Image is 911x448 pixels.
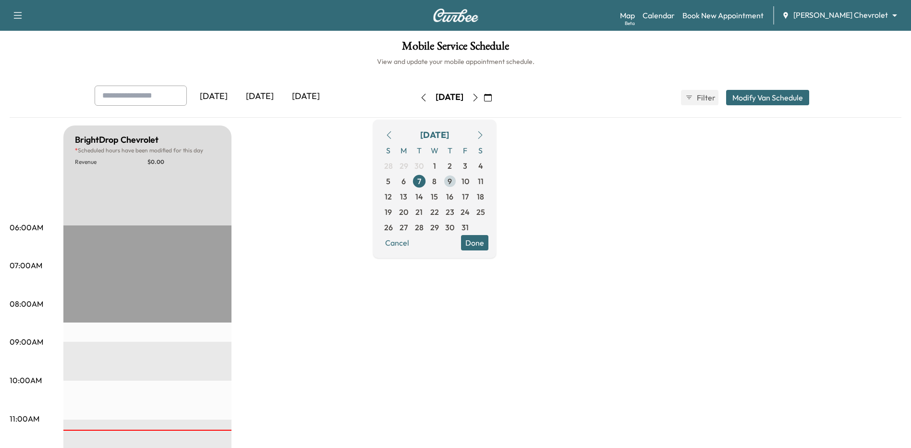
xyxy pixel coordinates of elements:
button: Cancel [381,235,413,250]
span: 31 [462,222,469,233]
div: [DATE] [420,128,449,142]
a: Calendar [643,10,675,21]
span: S [473,143,488,158]
span: 3 [463,160,467,172]
span: Filter [697,92,714,103]
p: Revenue [75,158,147,166]
span: S [381,143,396,158]
span: 30 [445,222,454,233]
span: 27 [400,222,408,233]
span: 2 [448,160,452,172]
a: MapBeta [620,10,635,21]
span: 17 [462,191,469,202]
span: 30 [414,160,424,172]
span: M [396,143,412,158]
span: 24 [461,206,470,218]
span: 10 [462,175,469,187]
div: [DATE] [237,86,283,108]
span: 12 [385,191,392,202]
p: 09:00AM [10,336,43,348]
p: Scheduled hours have been modified for this day [75,147,220,154]
span: 11 [478,175,484,187]
span: T [442,143,458,158]
p: 06:00AM [10,222,43,233]
span: F [458,143,473,158]
span: 22 [430,206,439,218]
p: 07:00AM [10,260,42,271]
span: 4 [478,160,483,172]
span: 9 [448,175,452,187]
span: [PERSON_NAME] Chevrolet [793,10,888,21]
p: $ 0.00 [147,158,220,166]
span: 15 [431,191,438,202]
span: 6 [401,175,406,187]
p: 08:00AM [10,298,43,310]
span: 7 [417,175,421,187]
span: W [427,143,442,158]
span: 19 [385,206,392,218]
div: Beta [625,20,635,27]
h5: BrightDrop Chevrolet [75,133,158,147]
span: 5 [386,175,390,187]
button: Modify Van Schedule [726,90,809,105]
span: 29 [430,222,439,233]
button: Done [461,235,488,250]
p: 10:00AM [10,374,42,386]
span: 21 [415,206,423,218]
h1: Mobile Service Schedule [10,40,901,57]
span: 16 [446,191,453,202]
h6: View and update your mobile appointment schedule. [10,57,901,66]
span: T [412,143,427,158]
div: [DATE] [283,86,329,108]
a: Book New Appointment [682,10,764,21]
span: 26 [384,222,393,233]
span: 29 [400,160,408,172]
span: 20 [399,206,408,218]
span: 23 [446,206,454,218]
p: 11:00AM [10,413,39,424]
button: Filter [681,90,718,105]
span: 25 [476,206,485,218]
span: 1 [433,160,436,172]
span: 8 [432,175,437,187]
span: 18 [477,191,484,202]
div: [DATE] [191,86,237,108]
img: Curbee Logo [433,9,479,22]
div: [DATE] [436,91,463,103]
span: 14 [415,191,423,202]
span: 28 [415,222,424,233]
span: 13 [400,191,407,202]
span: 28 [384,160,393,172]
